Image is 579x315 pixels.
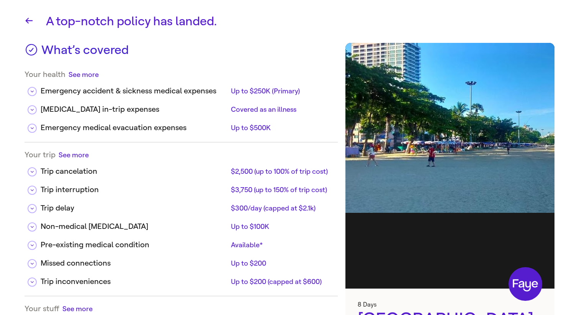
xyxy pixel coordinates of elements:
[25,270,338,288] div: Trip inconveniencesUp to $200 (capped at $600)
[358,301,542,308] h3: 8 Days
[41,221,228,232] div: Non-medical [MEDICAL_DATA]
[41,104,228,115] div: [MEDICAL_DATA] in-trip expenses
[25,70,338,79] div: Your health
[41,184,228,196] div: Trip interruption
[231,167,332,176] div: $2,500 (up to 100% of trip cost)
[25,304,338,313] div: Your stuff
[41,166,228,177] div: Trip cancelation
[25,215,338,233] div: Non-medical [MEDICAL_DATA]Up to $100K
[231,222,332,231] div: Up to $100K
[41,85,228,97] div: Emergency accident & sickness medical expenses
[231,185,332,194] div: $3,750 (up to 150% of trip cost)
[59,150,89,160] button: See more
[41,276,228,287] div: Trip inconveniences
[25,98,338,116] div: [MEDICAL_DATA] in-trip expensesCovered as an illness
[41,43,129,62] h3: What’s covered
[41,122,228,134] div: Emergency medical evacuation expenses
[41,258,228,269] div: Missed connections
[69,70,99,79] button: See more
[25,150,338,160] div: Your trip
[231,87,332,96] div: Up to $250K (Primary)
[25,251,338,270] div: Missed connectionsUp to $200
[25,160,338,178] div: Trip cancelation$2,500 (up to 100% of trip cost)
[25,116,338,134] div: Emergency medical evacuation expensesUp to $500K
[46,12,554,31] h1: A top-notch policy has landed.
[41,239,228,251] div: Pre-existing medical condition
[25,178,338,196] div: Trip interruption$3,750 (up to 150% of trip cost)
[231,204,332,213] div: $300/day (capped at $2.1k)
[62,304,93,313] button: See more
[41,202,228,214] div: Trip delay
[25,196,338,215] div: Trip delay$300/day (capped at $2.1k)
[231,259,332,268] div: Up to $200
[25,233,338,251] div: Pre-existing medical conditionAvailable*
[231,105,332,114] div: Covered as an illness
[231,277,332,286] div: Up to $200 (capped at $600)
[25,79,338,98] div: Emergency accident & sickness medical expensesUp to $250K (Primary)
[231,123,332,132] div: Up to $500K
[231,240,332,250] div: Available*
